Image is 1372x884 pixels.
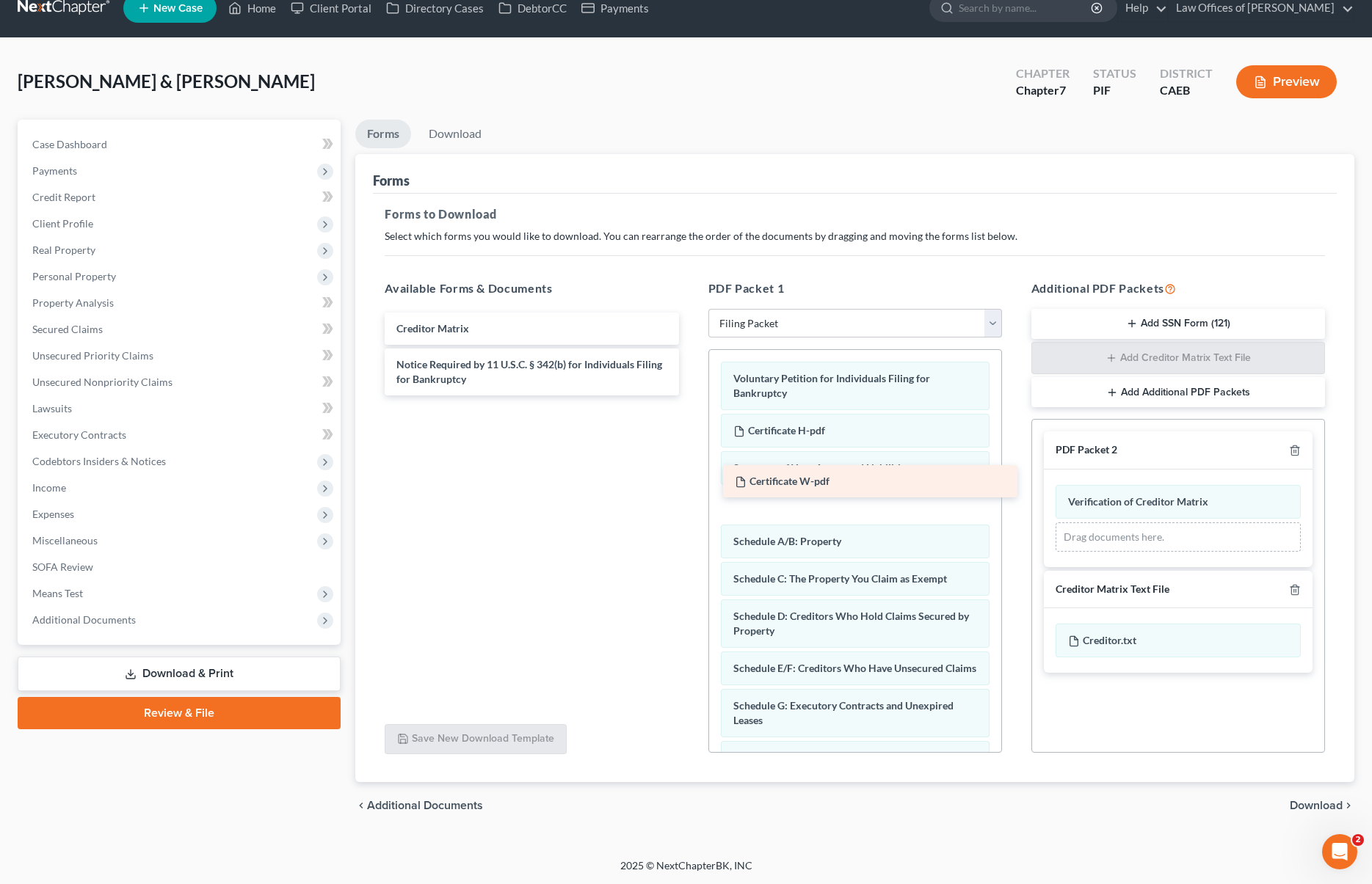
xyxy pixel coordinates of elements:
span: Property Analysis [32,296,114,309]
span: Unsecured Priority Claims [32,349,153,362]
span: Income [32,481,66,494]
span: Schedule D: Creditors Who Hold Claims Secured by Property [733,610,969,637]
h5: Forms to Download [385,205,1325,223]
div: Creditor Matrix Text File [1056,582,1169,596]
span: Notice Required by 11 U.S.C. § 342(b) for Individuals Filing for Bankruptcy [396,358,662,385]
div: PIF [1093,82,1136,99]
span: Certificate W-pdf [749,475,830,487]
a: Property Analysis [21,290,341,316]
a: Secured Claims [21,316,341,343]
div: District [1160,65,1213,82]
div: PDF Packet 2 [1056,443,1117,457]
span: 7 [1059,83,1066,97]
div: Forms [373,172,410,189]
span: Creditor Matrix [396,322,469,335]
span: New Case [153,3,203,14]
span: Means Test [32,587,83,599]
span: Schedule H: Your Codebtors [733,751,863,764]
h5: Available Forms & Documents [385,280,678,297]
iframe: Intercom live chat [1322,834,1357,869]
div: Chapter [1016,82,1070,99]
a: Download [417,120,493,148]
span: Miscellaneous [32,534,98,547]
button: Add Creditor Matrix Text File [1031,342,1325,374]
span: Personal Property [32,270,116,282]
span: Voluntary Petition for Individuals Filing for Bankruptcy [733,372,930,399]
span: Download [1290,800,1343,811]
i: chevron_left [355,800,367,811]
span: Expenses [32,508,74,520]
span: Certificate H-pdf [748,424,825,436]
span: Schedule C: The Property You Claim as Exempt [733,572,947,585]
button: Add SSN Form (121) [1031,309,1325,340]
span: Case Dashboard [32,138,107,150]
p: Select which forms you would like to download. You can rearrange the order of the documents by dr... [385,229,1325,244]
button: Download chevron_right [1290,800,1354,811]
span: Codebtors Insiders & Notices [32,455,166,467]
span: Credit Report [32,191,95,203]
span: Schedule G: Executory Contracts and Unexpired Leases [733,699,954,726]
a: chevron_left Additional Documents [355,800,483,811]
span: Client Profile [32,217,93,230]
div: CAEB [1160,82,1213,99]
a: Unsecured Priority Claims [21,343,341,369]
span: Lawsuits [32,402,72,414]
span: Summary of Your Assets and Liabilities [733,461,910,474]
div: Creditor.txt [1056,624,1301,657]
span: Executory Contracts [32,428,126,441]
span: Additional Documents [367,800,483,811]
a: Unsecured Nonpriority Claims [21,369,341,395]
button: Save New Download Template [385,724,567,755]
div: Status [1093,65,1136,82]
a: Download & Print [18,657,341,691]
h5: Additional PDF Packets [1031,280,1325,297]
a: Credit Report [21,184,341,211]
span: Unsecured Nonpriority Claims [32,376,173,388]
span: Real Property [32,244,95,256]
span: SOFA Review [32,560,93,573]
a: Review & File [18,697,341,729]
i: chevron_right [1343,800,1354,811]
div: Chapter [1016,65,1070,82]
span: Schedule E/F: Creditors Who Have Unsecured Claims [733,662,976,674]
span: Secured Claims [32,323,103,335]
button: Preview [1236,65,1337,98]
a: Executory Contracts [21,422,341,448]
a: SOFA Review [21,554,341,580]
h5: PDF Packet 1 [708,280,1002,297]
span: Verification of Creditor Matrix [1068,495,1208,508]
span: Schedule A/B: Property [733,535,841,547]
button: Add Additional PDF Packets [1031,377,1325,408]
span: 2 [1352,834,1364,846]
a: Case Dashboard [21,131,341,158]
span: [PERSON_NAME] & [PERSON_NAME] [18,70,315,92]
div: Drag documents here. [1056,522,1301,552]
span: Additional Documents [32,613,136,626]
a: Lawsuits [21,395,341,422]
a: Forms [355,120,411,148]
span: Payments [32,164,77,177]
